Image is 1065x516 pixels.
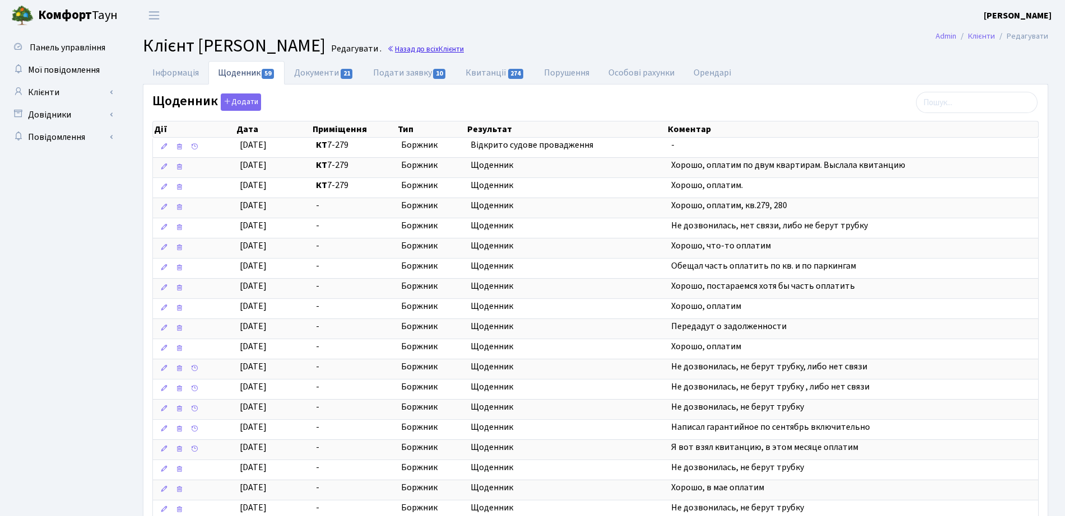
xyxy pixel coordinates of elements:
b: КТ [316,159,327,171]
span: [DATE] [240,461,267,473]
span: [DATE] [240,139,267,151]
span: Боржник [401,401,462,414]
th: Коментар [667,121,1038,137]
span: Хорошо, оплатим [671,340,741,353]
span: - [316,320,392,333]
span: Щоденник [471,421,662,434]
small: Редагувати . [329,44,382,54]
a: Назад до всіхКлієнти [387,44,464,54]
span: Щоденник [471,340,662,353]
a: Довідники [6,104,118,126]
span: Таун [38,6,118,25]
span: - [316,381,392,393]
span: Щоденник [471,320,662,333]
input: Пошук... [916,92,1038,113]
label: Щоденник [152,93,261,111]
span: Боржник [401,421,462,434]
a: Клієнти [968,30,995,42]
button: Переключити навігацію [140,6,168,25]
span: Я вот взял квитанцию, в этом месяце оплатим [671,441,858,453]
span: Щоденник [471,401,662,414]
a: Admin [936,30,956,42]
span: [DATE] [240,441,267,453]
span: Хорошо, постараемся хотя бы часть оплатить [671,280,855,292]
span: 7-279 [316,139,392,152]
span: Боржник [401,199,462,212]
span: Клієнти [439,44,464,54]
span: Боржник [401,179,462,192]
th: Результат [466,121,667,137]
span: Обещал часть оплатить по кв. и по паркингам [671,260,856,272]
a: Додати [218,92,261,111]
a: Документи [285,61,363,85]
button: Щоденник [221,93,261,111]
span: Панель управління [30,41,105,54]
span: [DATE] [240,381,267,393]
span: [DATE] [240,260,267,272]
a: Орендарі [684,61,741,85]
span: [DATE] [240,360,267,373]
th: Тип [397,121,466,137]
nav: breadcrumb [919,25,1065,48]
span: Не дозвонилась, нет связи, либо не берут трубку [671,219,868,232]
span: Хорошо, оплатим [671,300,741,312]
li: Редагувати [995,30,1048,43]
span: Боржник [401,481,462,494]
span: Хорошо, оплатим по двум квартирам. Выслала квитанцию [671,159,905,171]
span: Хорошо, оплатим. [671,179,743,191]
a: Мої повідомлення [6,59,118,81]
span: Не дозвонилась, не берут трубку [671,501,804,514]
a: Квитанції [456,61,534,85]
th: Дата [235,121,311,137]
span: - [316,421,392,434]
span: Боржник [401,381,462,393]
a: [PERSON_NAME] [984,9,1052,22]
span: Написал гарантийное по сентябрь включительно [671,421,870,433]
span: - [316,441,392,454]
span: - [316,360,392,373]
span: Щоденник [471,381,662,393]
span: Щоденник [471,501,662,514]
span: Боржник [401,159,462,172]
img: logo.png [11,4,34,27]
a: Клієнти [6,81,118,104]
b: КТ [316,139,327,151]
span: - [316,401,392,414]
span: - [316,340,392,353]
span: [DATE] [240,179,267,191]
span: Боржник [401,501,462,514]
span: Боржник [401,240,462,252]
span: Щоденник [471,159,662,172]
span: Боржник [401,260,462,273]
a: Щоденник [208,61,285,85]
span: Не дозвонилась, не берут трубку [671,401,804,413]
a: Подати заявку [364,61,456,85]
span: 274 [508,69,524,79]
span: 7-279 [316,159,392,172]
span: Боржник [401,441,462,454]
span: 21 [341,69,353,79]
b: [PERSON_NAME] [984,10,1052,22]
b: КТ [316,179,327,191]
span: Хорошо, в мае оплатим [671,481,764,494]
span: [DATE] [240,481,267,494]
span: Щоденник [471,199,662,212]
span: [DATE] [240,320,267,332]
span: Боржник [401,340,462,353]
span: - [316,300,392,313]
span: - [316,219,392,232]
th: Приміщення [311,121,397,137]
span: Щоденник [471,240,662,252]
span: Боржник [401,320,462,333]
span: Відкрито судове провадження [471,139,662,152]
span: [DATE] [240,401,267,413]
span: Боржник [401,280,462,293]
span: Не дозвонилась, не берут трубку , либо нет связи [671,381,869,393]
span: [DATE] [240,219,267,232]
span: [DATE] [240,159,267,171]
span: [DATE] [240,199,267,212]
span: - [316,240,392,252]
span: Боржник [401,360,462,373]
span: Щоденник [471,219,662,232]
span: Боржник [401,139,462,152]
